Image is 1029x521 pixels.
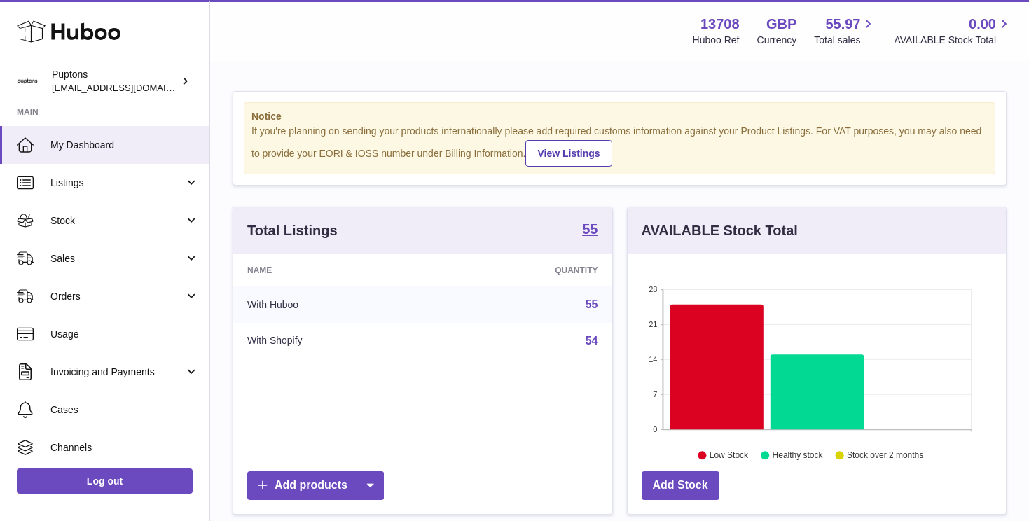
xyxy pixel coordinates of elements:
[50,176,184,190] span: Listings
[247,221,338,240] h3: Total Listings
[586,335,598,347] a: 54
[251,110,988,123] strong: Notice
[642,221,798,240] h3: AVAILABLE Stock Total
[50,139,199,152] span: My Dashboard
[251,125,988,167] div: If you're planning on sending your products internationally please add required customs informati...
[525,140,612,167] a: View Listings
[50,366,184,379] span: Invoicing and Payments
[700,15,740,34] strong: 13708
[709,450,748,460] text: Low Stock
[766,15,796,34] strong: GBP
[649,355,657,363] text: 14
[649,320,657,328] text: 21
[233,254,437,286] th: Name
[50,441,199,454] span: Channels
[653,425,657,433] text: 0
[814,34,876,47] span: Total sales
[772,450,823,460] text: Healthy stock
[894,15,1012,47] a: 0.00 AVAILABLE Stock Total
[233,286,437,323] td: With Huboo
[52,68,178,95] div: Puptons
[969,15,996,34] span: 0.00
[50,403,199,417] span: Cases
[814,15,876,47] a: 55.97 Total sales
[757,34,797,47] div: Currency
[582,222,598,236] strong: 55
[586,298,598,310] a: 55
[825,15,860,34] span: 55.97
[50,328,199,341] span: Usage
[233,323,437,359] td: With Shopify
[50,290,184,303] span: Orders
[437,254,612,286] th: Quantity
[653,390,657,398] text: 7
[17,468,193,494] a: Log out
[642,471,719,500] a: Add Stock
[52,82,206,93] span: [EMAIL_ADDRESS][DOMAIN_NAME]
[649,285,657,293] text: 28
[582,222,598,239] a: 55
[894,34,1012,47] span: AVAILABLE Stock Total
[50,252,184,265] span: Sales
[693,34,740,47] div: Huboo Ref
[847,450,923,460] text: Stock over 2 months
[50,214,184,228] span: Stock
[17,71,38,92] img: hello@puptons.com
[247,471,384,500] a: Add products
